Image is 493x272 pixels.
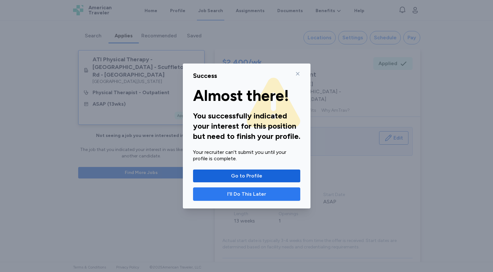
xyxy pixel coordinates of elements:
div: Success [193,71,217,80]
div: Your recruiter can't submit you until your profile is complete. [193,149,300,162]
span: I'll Do This Later [227,190,266,198]
button: Go to Profile [193,170,300,182]
span: Go to Profile [231,172,262,180]
div: You successfully indicated your interest for this position but need to finish your profile. [193,111,300,141]
button: I'll Do This Later [193,187,300,201]
div: Almost there! [193,88,300,103]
